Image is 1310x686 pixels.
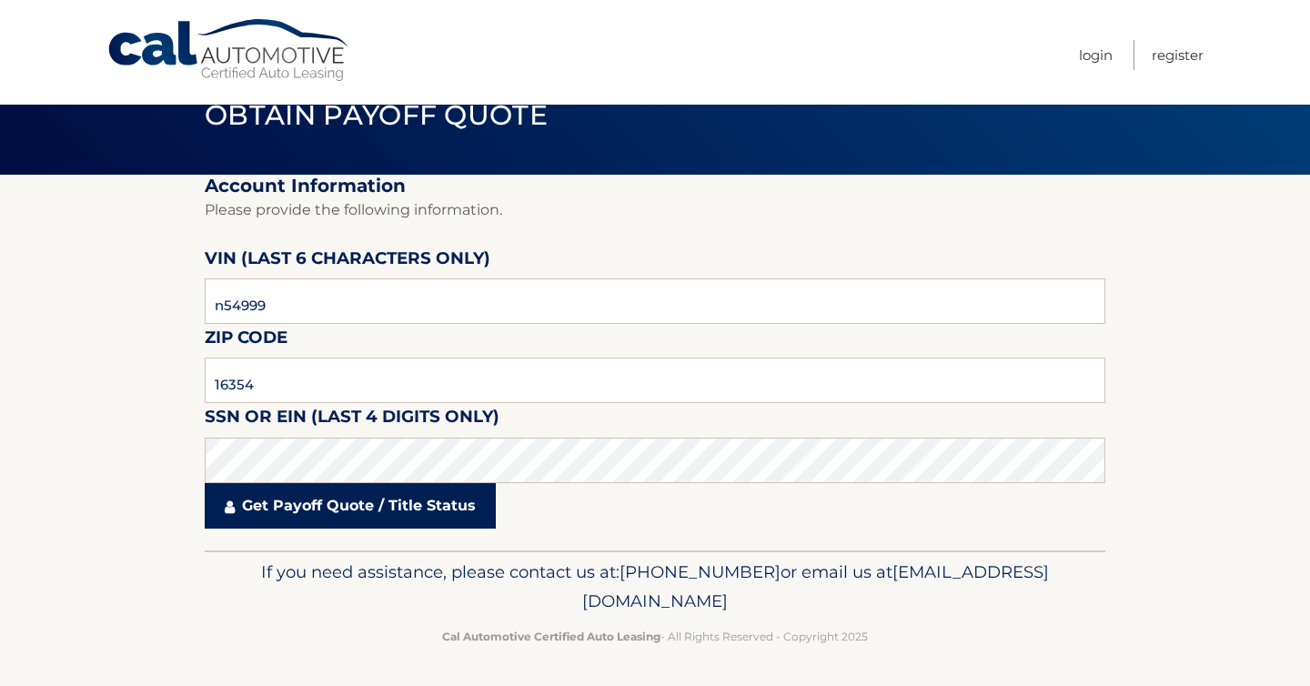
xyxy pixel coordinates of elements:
[205,175,1105,197] h2: Account Information
[1152,40,1204,70] a: Register
[217,558,1093,616] p: If you need assistance, please contact us at: or email us at
[620,561,781,582] span: [PHONE_NUMBER]
[205,245,490,278] label: VIN (last 6 characters only)
[1079,40,1113,70] a: Login
[205,98,548,132] span: Obtain Payoff Quote
[205,197,1105,223] p: Please provide the following information.
[205,483,496,529] a: Get Payoff Quote / Title Status
[205,324,287,358] label: Zip Code
[442,630,660,643] strong: Cal Automotive Certified Auto Leasing
[106,18,352,83] a: Cal Automotive
[205,403,499,437] label: SSN or EIN (last 4 digits only)
[217,627,1093,646] p: - All Rights Reserved - Copyright 2025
